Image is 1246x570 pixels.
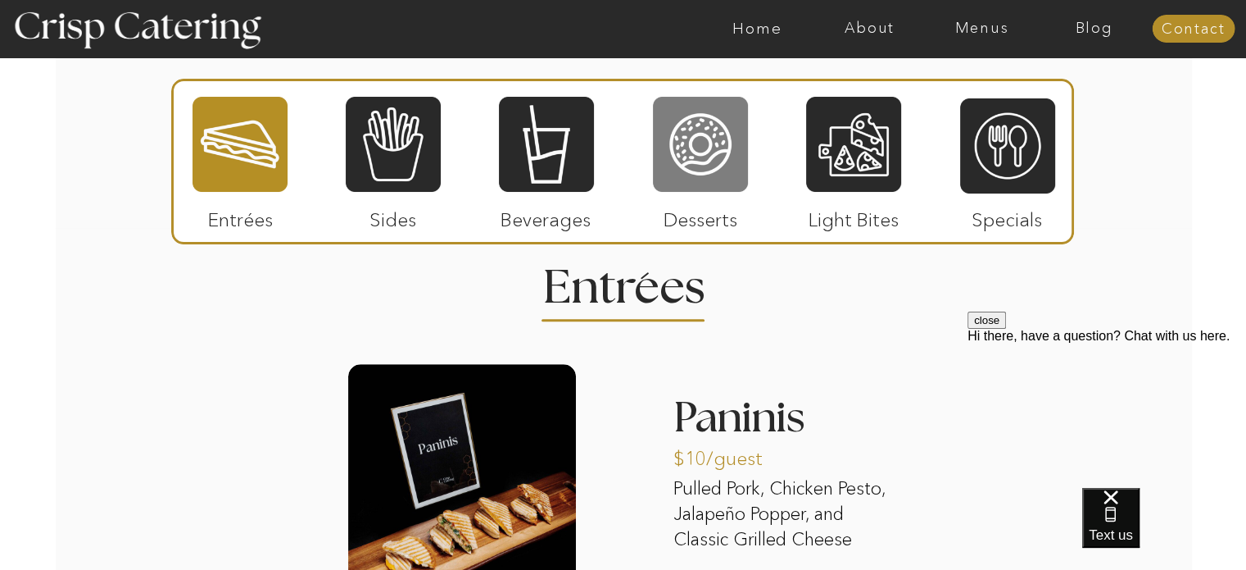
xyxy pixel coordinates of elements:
p: Desserts [646,192,755,239]
iframe: podium webchat widget bubble [1082,488,1246,570]
a: Home [701,21,813,37]
p: Entrées [186,192,295,239]
p: Beverages [492,192,600,239]
a: About [813,21,926,37]
h3: Paninis [673,397,901,449]
a: Blog [1038,21,1150,37]
p: Specials [953,192,1062,239]
p: Light Bites [800,192,908,239]
iframe: podium webchat widget prompt [967,312,1246,508]
a: Menus [926,21,1038,37]
a: Contact [1152,21,1235,38]
h2: Entrees [543,265,704,297]
p: $10/guest [673,431,782,478]
p: Pulled Pork, Chicken Pesto, Jalapeño Popper, and Classic Grilled Cheese [673,477,901,555]
p: Sides [338,192,447,239]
